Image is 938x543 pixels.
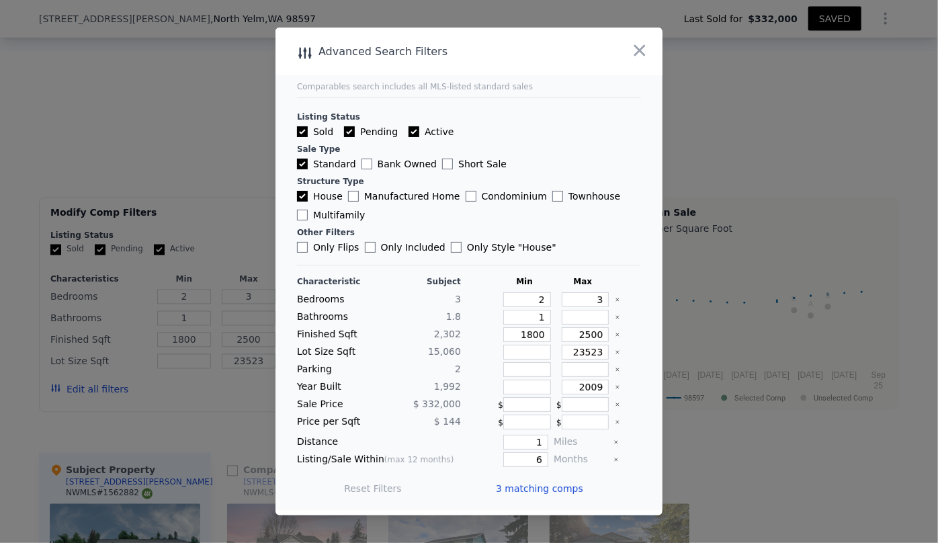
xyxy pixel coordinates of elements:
[442,157,507,171] label: Short Sale
[556,415,609,429] div: $
[455,364,461,374] span: 2
[552,190,620,203] label: Townhouse
[297,345,376,360] div: Lot Size Sqft
[297,112,641,122] div: Listing Status
[613,440,619,445] button: Clear
[297,208,365,222] label: Multifamily
[382,276,461,287] div: Subject
[556,397,609,412] div: $
[409,125,454,138] label: Active
[297,159,308,169] input: Standard
[434,381,461,392] span: 1,992
[297,435,461,450] div: Distance
[434,329,461,339] span: 2,302
[554,452,608,467] div: Months
[466,191,476,202] input: Condominium
[297,397,376,412] div: Sale Price
[498,415,551,429] div: $
[442,159,453,169] input: Short Sale
[613,457,619,462] button: Clear
[615,367,620,372] button: Clear
[297,327,376,342] div: Finished Sqft
[615,402,620,407] button: Clear
[297,380,376,394] div: Year Built
[615,315,620,320] button: Clear
[297,125,333,138] label: Sold
[297,415,376,429] div: Price per Sqft
[455,294,461,304] span: 3
[552,191,563,202] input: Townhouse
[275,42,585,61] div: Advanced Search Filters
[556,276,609,287] div: Max
[615,297,620,302] button: Clear
[297,210,308,220] input: Multifamily
[451,241,556,254] label: Only Style " House "
[297,362,376,377] div: Parking
[297,227,641,238] div: Other Filters
[409,126,419,137] input: Active
[361,157,437,171] label: Bank Owned
[451,242,462,253] input: Only Style "House"
[384,455,454,464] span: (max 12 months)
[297,242,308,253] input: Only Flips
[297,190,343,203] label: House
[297,191,308,202] input: House
[554,435,608,450] div: Miles
[344,482,402,495] button: Reset
[297,241,359,254] label: Only Flips
[466,190,547,203] label: Condominium
[413,399,461,409] span: $ 332,000
[297,292,376,307] div: Bedrooms
[348,191,359,202] input: Manufactured Home
[615,384,620,390] button: Clear
[498,276,551,287] div: Min
[297,176,641,187] div: Structure Type
[434,416,461,427] span: $ 144
[361,159,372,169] input: Bank Owned
[297,157,356,171] label: Standard
[297,81,641,92] div: Comparables search includes all MLS-listed standard sales
[297,452,461,467] div: Listing/Sale Within
[615,419,620,425] button: Clear
[498,397,551,412] div: $
[615,349,620,355] button: Clear
[365,242,376,253] input: Only Included
[365,241,445,254] label: Only Included
[428,346,461,357] span: 15,060
[446,311,461,322] span: 1.8
[344,126,355,137] input: Pending
[297,126,308,137] input: Sold
[496,482,583,495] span: 3 matching comps
[615,332,620,337] button: Clear
[297,144,641,155] div: Sale Type
[297,276,376,287] div: Characteristic
[297,310,376,325] div: Bathrooms
[348,190,460,203] label: Manufactured Home
[344,125,398,138] label: Pending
